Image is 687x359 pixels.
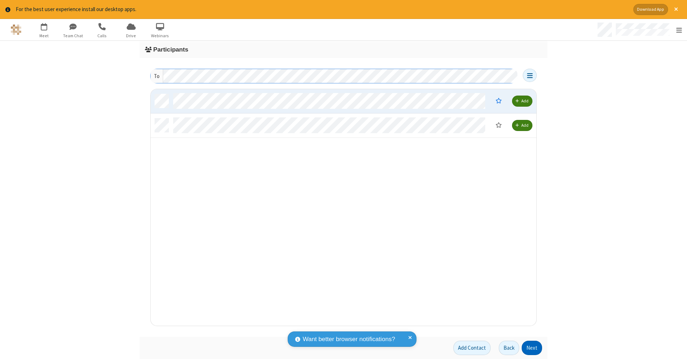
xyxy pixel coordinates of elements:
span: Team Chat [60,33,87,39]
button: Open menu [523,69,537,82]
img: QA Selenium DO NOT DELETE OR CHANGE [11,24,21,35]
button: Close alert [671,4,682,15]
span: Add Contact [458,344,486,351]
button: Add [512,96,532,107]
span: Webinars [147,33,174,39]
span: Want better browser notifications? [303,335,395,344]
span: Add [521,98,528,104]
div: grid [151,89,537,327]
div: To [151,69,163,83]
span: Add [521,123,528,128]
button: Next [522,341,542,355]
button: Moderator [491,119,507,131]
span: Meet [31,33,58,39]
span: Calls [89,33,116,39]
button: Download App [633,4,668,15]
button: Moderator [491,95,507,107]
h3: Participants [145,46,542,53]
button: Add [512,120,532,131]
div: For the best user experience install our desktop apps. [16,5,628,14]
button: Add Contact [453,341,491,355]
span: Drive [118,33,145,39]
button: Back [499,341,519,355]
